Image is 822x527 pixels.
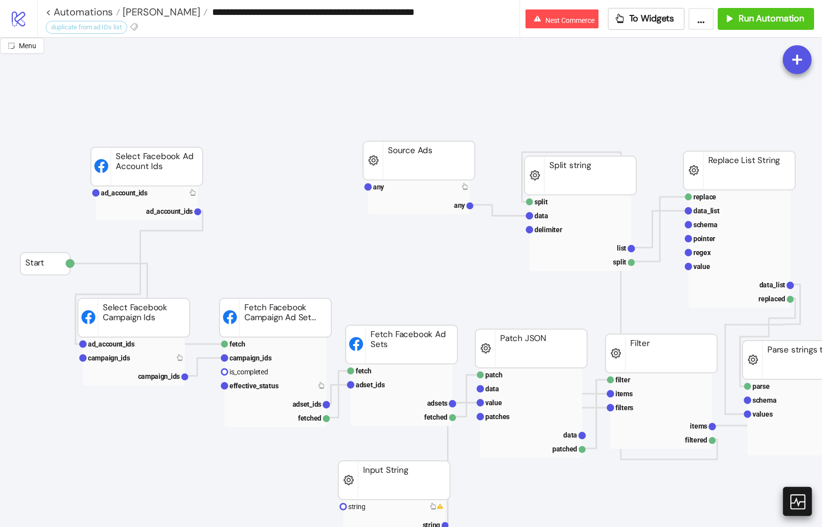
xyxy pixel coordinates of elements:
[356,367,372,375] text: fetch
[752,396,777,404] text: schema
[101,189,148,197] text: ad_account_ids
[229,354,272,362] text: campaign_ids
[693,263,710,270] text: value
[693,207,720,215] text: data_list
[88,354,130,362] text: campaign_ids
[718,8,814,30] button: Run Automation
[693,249,711,257] text: regex
[485,413,510,421] text: patches
[46,7,120,17] a: < Automations
[534,212,548,220] text: data
[615,390,633,398] text: items
[693,235,715,243] text: pointer
[693,193,716,201] text: replace
[615,376,630,384] text: filter
[373,183,384,191] text: any
[427,399,448,407] text: adsets
[759,281,786,289] text: data_list
[617,244,626,252] text: list
[752,410,773,418] text: values
[615,404,633,412] text: filters
[120,7,208,17] a: [PERSON_NAME]
[739,13,804,24] span: Run Automation
[8,42,15,49] span: radius-bottomright
[229,382,279,390] text: effective_status
[348,503,365,511] text: string
[485,399,502,407] text: value
[688,8,714,30] button: ...
[534,226,562,234] text: delimiter
[120,5,200,18] span: [PERSON_NAME]
[46,21,127,34] div: duplicate from ad IDs list
[608,8,685,30] button: To Widgets
[88,340,135,348] text: ad_account_ids
[693,221,718,229] text: schema
[356,381,385,389] text: adset_ids
[454,201,465,209] text: any
[138,372,180,380] text: campaign_ids
[752,382,770,390] text: parse
[629,13,674,24] span: To Widgets
[19,42,36,50] span: Menu
[534,198,548,206] text: split
[146,207,193,215] text: ad_account_ids
[485,371,503,379] text: patch
[545,16,595,24] span: Nest Commerce
[485,385,499,393] text: data
[690,422,707,430] text: items
[293,400,322,408] text: adset_ids
[229,340,245,348] text: fetch
[563,431,577,439] text: data
[229,368,268,376] text: is_completed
